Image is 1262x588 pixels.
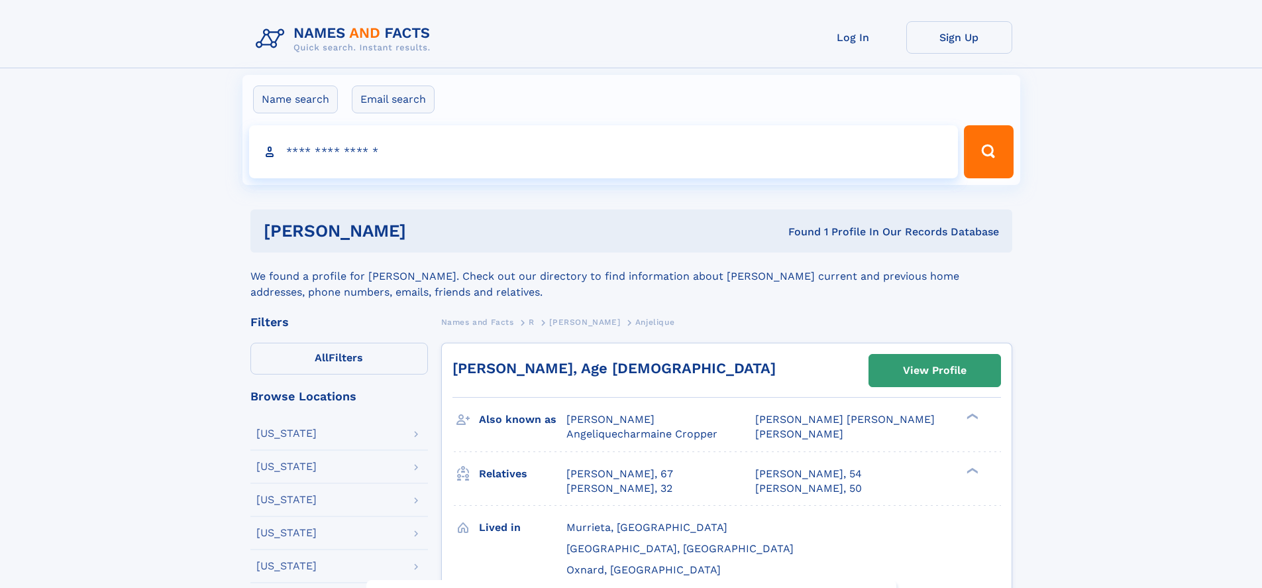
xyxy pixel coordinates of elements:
[479,408,566,431] h3: Also known as
[566,467,673,481] a: [PERSON_NAME], 67
[249,125,959,178] input: search input
[566,413,655,426] span: [PERSON_NAME]
[549,314,620,330] a: [PERSON_NAME]
[256,528,317,538] div: [US_STATE]
[566,481,672,496] a: [PERSON_NAME], 32
[903,355,967,386] div: View Profile
[566,521,727,534] span: Murrieta, [GEOGRAPHIC_DATA]
[963,412,979,421] div: ❯
[906,21,1012,54] a: Sign Up
[566,428,717,440] span: Angeliquecharmaine Cropper
[253,86,338,113] label: Name search
[441,314,514,330] a: Names and Facts
[352,86,435,113] label: Email search
[755,413,935,426] span: [PERSON_NAME] [PERSON_NAME]
[755,428,843,440] span: [PERSON_NAME]
[250,390,428,402] div: Browse Locations
[256,428,317,439] div: [US_STATE]
[256,561,317,571] div: [US_STATE]
[529,314,535,330] a: R
[452,360,776,377] a: [PERSON_NAME], Age [DEMOGRAPHIC_DATA]
[479,463,566,485] h3: Relatives
[755,481,862,496] a: [PERSON_NAME], 50
[869,355,1000,386] a: View Profile
[264,223,598,239] h1: [PERSON_NAME]
[250,21,441,57] img: Logo Names and Facts
[963,466,979,475] div: ❯
[566,563,721,576] span: Oxnard, [GEOGRAPHIC_DATA]
[250,253,1012,300] div: We found a profile for [PERSON_NAME]. Check out our directory to find information about [PERSON_N...
[315,351,329,364] span: All
[256,461,317,472] div: [US_STATE]
[479,516,566,539] h3: Lived in
[250,343,428,375] label: Filters
[250,316,428,328] div: Filters
[529,318,535,327] span: R
[800,21,906,54] a: Log In
[566,542,794,555] span: [GEOGRAPHIC_DATA], [GEOGRAPHIC_DATA]
[635,318,674,327] span: Anjelique
[964,125,1013,178] button: Search Button
[755,467,862,481] a: [PERSON_NAME], 54
[549,318,620,327] span: [PERSON_NAME]
[256,495,317,505] div: [US_STATE]
[597,225,999,239] div: Found 1 Profile In Our Records Database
